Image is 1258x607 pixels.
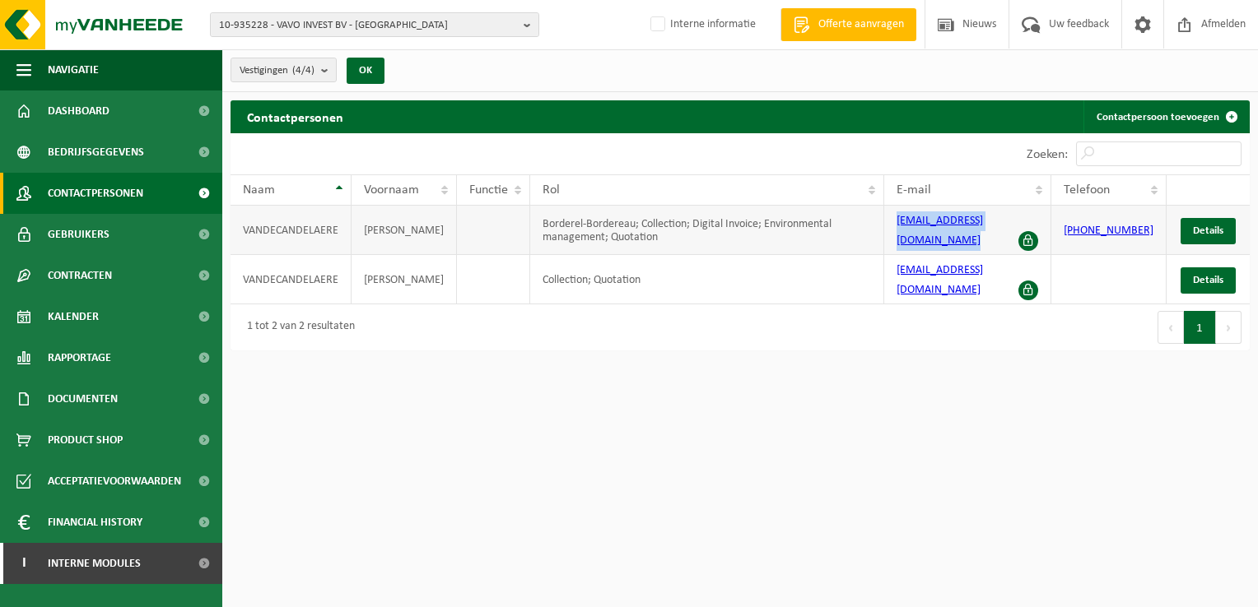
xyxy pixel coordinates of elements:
[814,16,908,33] span: Offerte aanvragen
[219,13,517,38] span: 10-935228 - VAVO INVEST BV - [GEOGRAPHIC_DATA]
[48,49,99,90] span: Navigatie
[292,65,314,76] count: (4/4)
[48,214,109,255] span: Gebruikers
[1193,275,1223,285] span: Details
[364,183,419,197] span: Voornaam
[352,255,457,304] td: [PERSON_NAME]
[1027,148,1068,161] label: Zoeken:
[231,58,337,82] button: Vestigingen(4/4)
[48,255,112,296] span: Contracten
[48,337,111,378] span: Rapportage
[897,264,983,296] a: [EMAIL_ADDRESS][DOMAIN_NAME]
[48,90,109,132] span: Dashboard
[352,206,457,255] td: [PERSON_NAME]
[543,183,560,197] span: Rol
[48,502,142,543] span: Financial History
[897,183,931,197] span: E-mail
[1181,267,1236,294] a: Details
[210,12,539,37] button: 10-935228 - VAVO INVEST BV - [GEOGRAPHIC_DATA]
[231,255,352,304] td: VANDECANDELAERE
[780,8,916,41] a: Offerte aanvragen
[239,313,355,342] div: 1 tot 2 van 2 resultaten
[1193,225,1223,236] span: Details
[48,378,118,419] span: Documenten
[48,543,141,584] span: Interne modules
[647,12,756,37] label: Interne informatie
[1064,183,1110,197] span: Telefoon
[240,58,314,83] span: Vestigingen
[469,183,508,197] span: Functie
[231,100,360,132] h2: Contactpersonen
[48,461,181,502] span: Acceptatievoorwaarden
[48,173,143,214] span: Contactpersonen
[48,419,123,461] span: Product Shop
[1083,100,1248,133] a: Contactpersoon toevoegen
[530,206,884,255] td: Borderel-Bordereau; Collection; Digital Invoice; Environmental management; Quotation
[16,543,31,584] span: I
[48,296,99,337] span: Kalender
[48,132,144,173] span: Bedrijfsgegevens
[231,206,352,255] td: VANDECANDELAERE
[1064,225,1153,237] a: [PHONE_NUMBER]
[897,215,983,247] a: [EMAIL_ADDRESS][DOMAIN_NAME]
[1216,311,1242,344] button: Next
[530,255,884,304] td: Collection; Quotation
[243,183,275,197] span: Naam
[1181,218,1236,244] a: Details
[1158,311,1184,344] button: Previous
[1184,311,1216,344] button: 1
[347,58,384,84] button: OK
